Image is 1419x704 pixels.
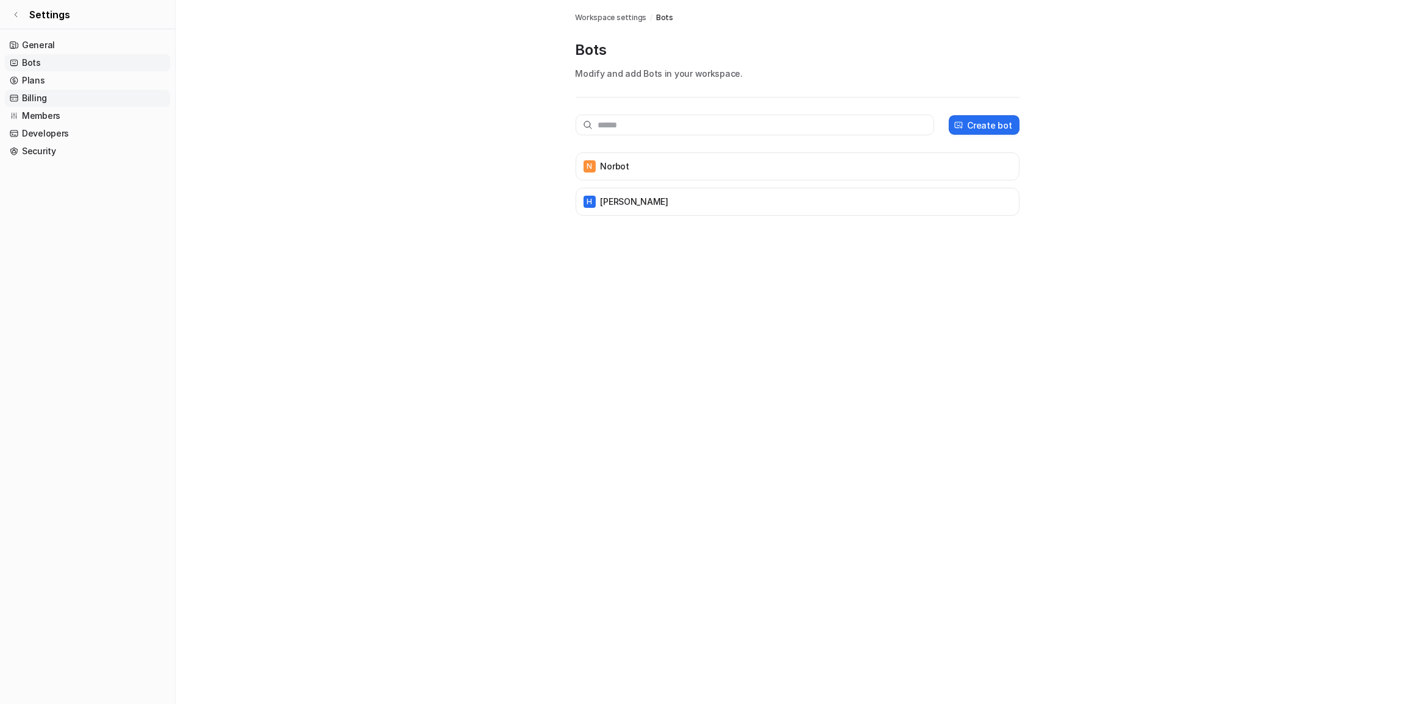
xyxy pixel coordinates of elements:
[949,115,1019,135] button: Create bot
[5,90,170,107] a: Billing
[584,160,596,172] span: N
[601,196,668,208] p: [PERSON_NAME]
[576,40,1020,60] p: Bots
[5,72,170,89] a: Plans
[5,54,170,71] a: Bots
[576,67,1020,80] p: Modify and add Bots in your workspace.
[954,121,963,130] img: create
[650,12,652,23] span: /
[601,160,629,172] p: Norbot
[656,12,673,23] a: Bots
[29,7,70,22] span: Settings
[5,143,170,160] a: Security
[967,119,1012,132] p: Create bot
[5,37,170,54] a: General
[576,12,647,23] a: Workspace settings
[5,125,170,142] a: Developers
[584,196,596,208] span: H
[5,107,170,124] a: Members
